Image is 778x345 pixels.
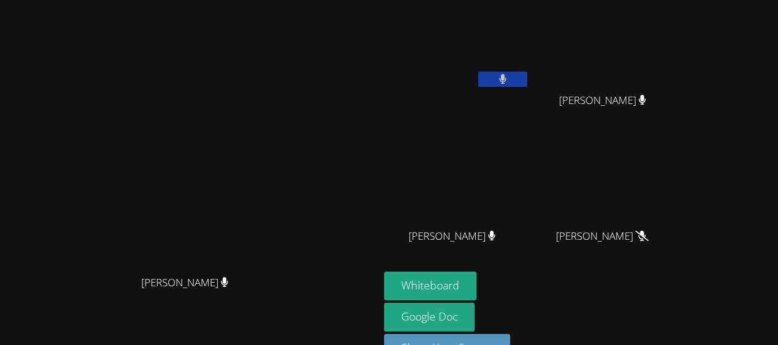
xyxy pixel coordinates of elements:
span: [PERSON_NAME] [141,274,229,292]
span: [PERSON_NAME] [409,228,496,245]
button: Whiteboard [384,272,476,300]
a: Google Doc [384,303,475,332]
span: [PERSON_NAME] [559,92,646,109]
span: [PERSON_NAME] [556,228,648,245]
